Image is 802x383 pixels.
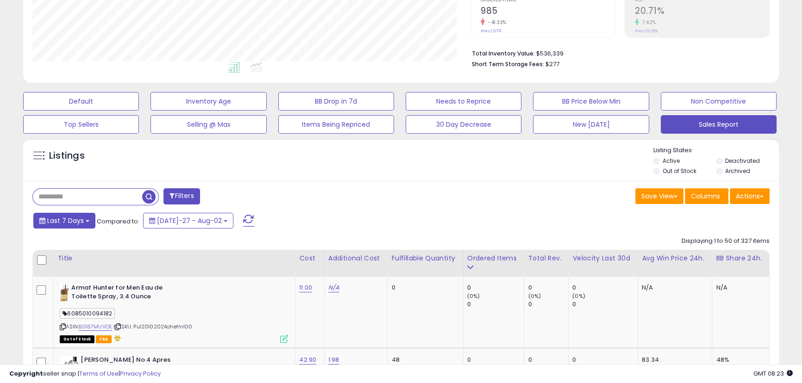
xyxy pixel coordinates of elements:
[328,253,384,263] div: Additional Cost
[328,355,339,364] a: 1.98
[753,369,793,378] span: 2025-08-10 08:23 GMT
[472,60,544,68] b: Short Term Storage Fees:
[642,356,705,364] div: 83.34
[572,253,634,263] div: Velocity Last 30d
[120,369,161,378] a: Privacy Policy
[23,115,139,134] button: Top Sellers
[572,292,585,300] small: (0%)
[163,188,200,204] button: Filters
[278,115,394,134] button: Items Being Repriced
[57,253,291,263] div: Title
[716,284,762,292] div: N/A
[467,284,524,292] div: 0
[528,253,564,263] div: Total Rev.
[467,292,480,300] small: (0%)
[113,323,192,330] span: | SKU: Pul20102024ahefm100
[467,300,524,309] div: 0
[528,292,541,300] small: (0%)
[79,323,112,331] a: B0167MUVOE
[635,188,683,204] button: Save View
[49,149,85,162] h5: Listings
[685,188,728,204] button: Columns
[71,284,184,303] b: Armaf Hunter for Men Eau de Toilette Spray, 3.4 Ounce
[467,253,520,263] div: Ordered Items
[481,6,615,18] h2: 985
[150,115,266,134] button: Selling @ Max
[391,356,456,364] div: 48
[572,300,638,309] div: 0
[528,284,568,292] div: 0
[545,60,559,68] span: $277
[299,355,316,364] a: 42.90
[725,157,760,165] label: Deactivated
[533,92,649,111] button: BB Price Below Min
[97,217,139,226] span: Compared to:
[661,115,777,134] button: Sales Report
[47,216,84,225] span: Last 7 Days
[299,283,312,292] a: 11.00
[485,19,507,26] small: -41.33%
[467,356,524,364] div: 0
[79,369,119,378] a: Terms of Use
[533,115,649,134] button: New [DATE]
[662,167,696,175] label: Out of Stock
[60,356,78,374] img: 41ejoFX4mxL._SL40_.jpg
[639,19,656,26] small: 7.42%
[662,157,679,165] label: Active
[716,356,762,364] div: 48%
[60,308,115,319] span: 6085010094182
[9,369,43,378] strong: Copyright
[60,284,288,342] div: ASIN:
[635,6,769,18] h2: 20.71%
[391,253,459,263] div: Fulfillable Quantity
[642,253,708,263] div: Avg Win Price 24h.
[682,237,770,246] div: Displaying 1 to 50 of 327 items
[143,213,233,229] button: [DATE]-27 - Aug-02
[33,213,95,229] button: Last 7 Days
[528,356,568,364] div: 0
[299,253,320,263] div: Cost
[481,28,501,34] small: Prev: 1,679
[406,115,521,134] button: 30 Day Decrease
[642,284,705,292] div: N/A
[572,356,638,364] div: 0
[661,92,777,111] button: Non Competitive
[406,92,521,111] button: Needs to Reprice
[716,253,765,263] div: BB Share 24h.
[278,92,394,111] button: BB Drop in 7d
[691,191,720,201] span: Columns
[23,92,139,111] button: Default
[528,300,568,309] div: 0
[472,49,535,57] b: Total Inventory Value:
[653,146,779,155] p: Listing States:
[472,47,763,58] li: $536,339
[150,92,266,111] button: Inventory Age
[60,335,94,343] span: All listings that are currently out of stock and unavailable for purchase on Amazon
[635,28,658,34] small: Prev: 19.28%
[157,216,222,225] span: [DATE]-27 - Aug-02
[328,283,339,292] a: N/A
[725,167,750,175] label: Archived
[572,284,638,292] div: 0
[730,188,770,204] button: Actions
[96,335,112,343] span: FBA
[60,284,69,302] img: 31Y8nkBXBgL._SL40_.jpg
[9,370,161,378] div: seller snap | |
[391,284,456,292] div: 0
[112,335,121,341] i: hazardous material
